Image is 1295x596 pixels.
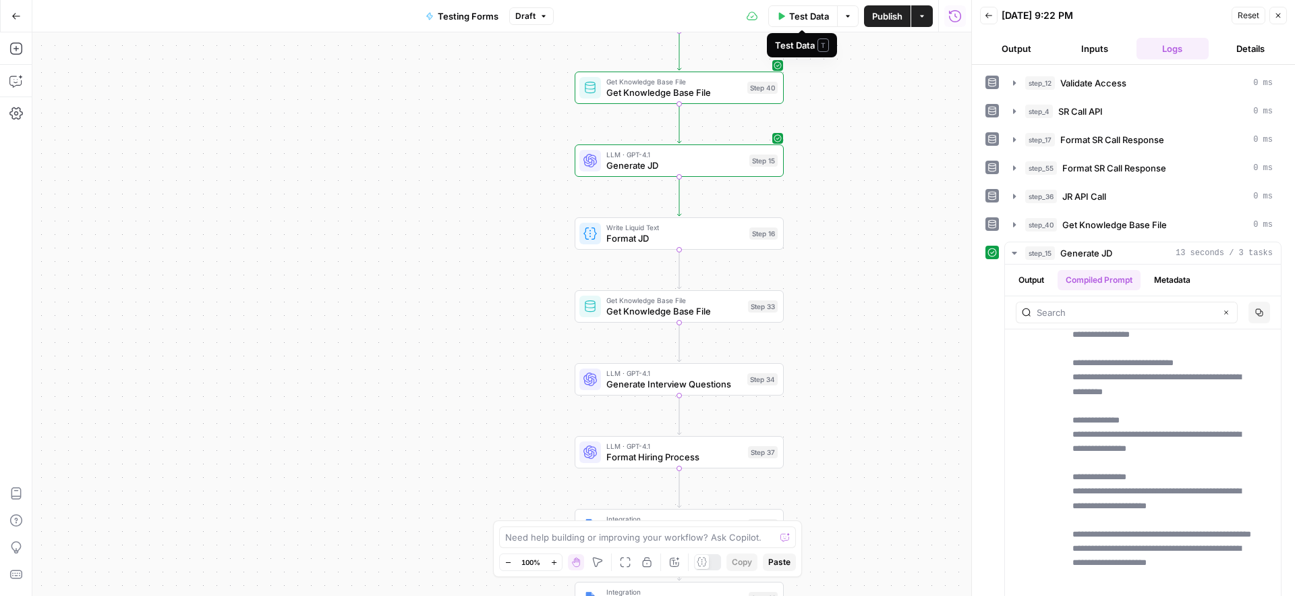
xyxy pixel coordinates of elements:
span: Generate JD [606,159,744,172]
span: T [817,38,829,52]
span: step_36 [1025,190,1057,203]
g: Edge from step_15 to step_16 [677,177,681,216]
span: Validate Access [1060,76,1126,90]
g: Edge from step_40 to step_15 [677,104,681,143]
span: Format JD [606,232,744,245]
div: Step 34 [747,373,778,385]
button: 0 ms [1005,101,1281,122]
span: 0 ms [1253,77,1273,89]
span: Paste [768,556,790,568]
span: step_12 [1025,76,1055,90]
span: LLM · GPT-4.1 [606,149,744,160]
span: 0 ms [1253,190,1273,202]
button: Inputs [1058,38,1131,59]
div: Step 37 [748,446,778,458]
span: step_17 [1025,133,1055,146]
g: Edge from step_34 to step_37 [677,396,681,435]
div: Step 40 [747,82,778,94]
span: 0 ms [1253,134,1273,146]
span: LLM · GPT-4.1 [606,441,743,452]
span: Get Knowledge Base File [606,295,743,306]
span: step_55 [1025,161,1057,175]
span: LLM · GPT-4.1 [606,368,742,379]
button: Metadata [1146,270,1199,290]
span: Copy [732,556,752,568]
span: SR Call API [1058,105,1103,118]
div: Get Knowledge Base FileGet Knowledge Base FileStep 33 [575,290,784,323]
button: 0 ms [1005,72,1281,94]
span: step_4 [1025,105,1053,118]
div: Step 15 [749,155,778,167]
button: 0 ms [1005,186,1281,207]
g: Edge from step_32 to step_41 [677,541,681,580]
span: Format Hiring Process [606,450,743,464]
button: Test Data [768,5,838,27]
span: Testing Forms [438,9,498,23]
span: Get Knowledge Base File [606,76,742,87]
span: Format SR Call Response [1062,161,1166,175]
div: Test Data [775,38,829,52]
button: Compiled Prompt [1058,270,1141,290]
span: step_40 [1025,218,1057,232]
span: Generate Interview Questions [606,377,742,391]
div: IntegrationGoogle Docs IntegrationStep 32 [575,509,784,541]
button: Testing Forms [418,5,507,27]
span: JR API Call [1062,190,1106,203]
span: Write Liquid Text [606,222,744,233]
button: Details [1214,38,1287,59]
button: Publish [864,5,911,27]
div: Step 33 [748,300,778,313]
span: Get Knowledge Base File [606,304,743,318]
g: Edge from step_16 to step_33 [677,250,681,289]
input: Search [1037,306,1215,319]
g: Edge from step_33 to step_34 [677,323,681,362]
button: Reset [1232,7,1265,24]
g: Edge from step_36 to step_40 [677,31,681,70]
span: Reset [1238,9,1259,22]
div: Step 32 [748,519,778,531]
button: Draft [509,7,554,25]
span: Publish [872,9,902,23]
div: Step 16 [749,227,778,240]
span: Format SR Call Response [1060,133,1164,146]
button: 0 ms [1005,157,1281,179]
div: Write Liquid TextFormat JDStep 16 [575,217,784,250]
span: 0 ms [1253,219,1273,231]
g: Edge from step_37 to step_32 [677,468,681,508]
span: 0 ms [1253,105,1273,117]
button: 13 seconds / 3 tasks [1005,242,1281,264]
span: Draft [515,10,536,22]
span: 13 seconds / 3 tasks [1176,247,1273,259]
div: LLM · GPT-4.1Generate JDStep 15 [575,144,784,177]
div: Get Knowledge Base FileGet Knowledge Base FileStep 40 [575,72,784,104]
span: step_15 [1025,246,1055,260]
span: Test Data [789,9,829,23]
button: Output [1010,270,1052,290]
span: 100% [521,557,540,568]
button: 0 ms [1005,129,1281,151]
span: Get Knowledge Base File [1062,218,1167,232]
button: Copy [726,553,757,571]
span: Get Knowledge Base File [606,86,742,99]
div: LLM · GPT-4.1Format Hiring ProcessStep 37 [575,436,784,468]
span: 0 ms [1253,162,1273,174]
span: Generate JD [1060,246,1112,260]
div: LLM · GPT-4.1Generate Interview QuestionsStep 34 [575,363,784,396]
button: Output [980,38,1053,59]
button: Paste [763,553,796,571]
button: Logs [1136,38,1209,59]
img: Instagram%20post%20-%201%201.png [583,518,597,532]
span: Integration [606,514,743,524]
button: 0 ms [1005,214,1281,236]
